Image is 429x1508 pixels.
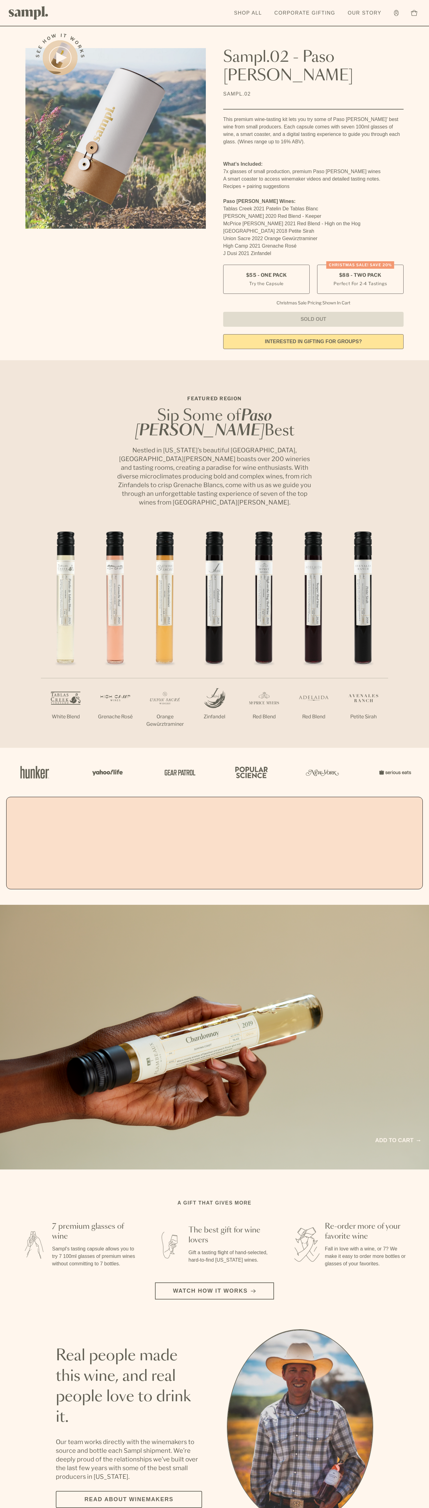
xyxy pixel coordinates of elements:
li: 2 / 7 [91,527,140,740]
h3: The best gift for wine lovers [188,1225,273,1245]
strong: Paso [PERSON_NAME] Wines: [223,199,296,204]
h2: A gift that gives more [178,1199,252,1207]
p: Our team works directly with the winemakers to source and bottle each Sampl shipment. We’re deepl... [56,1438,202,1481]
li: Christmas Sale Pricing Shown In Cart [273,300,353,306]
p: Grenache Rosé [91,713,140,720]
span: $55 - One Pack [246,272,287,279]
img: Artboard_1_c8cd28af-0030-4af1-819c-248e302c7f06_x450.png [16,759,53,786]
a: Read about Winemakers [56,1491,202,1508]
a: Shop All [231,6,265,20]
img: Sampl.02 - Paso Robles [25,48,206,229]
em: Paso [PERSON_NAME] [135,409,272,438]
img: Artboard_5_7fdae55a-36fd-43f7-8bfd-f74a06a2878e_x450.png [160,759,197,786]
h3: 7 premium glasses of wine [52,1222,136,1241]
img: Artboard_4_28b4d326-c26e-48f9-9c80-911f17d6414e_x450.png [232,759,269,786]
span: [GEOGRAPHIC_DATA] 2018 Petite Sirah [223,228,314,234]
strong: What’s Included: [223,161,263,167]
li: 6 / 7 [289,527,338,740]
div: CHRISTMAS SALE! Save 20% [326,261,394,269]
span: Union Sacre 2022 Orange Gewürztraminer [223,236,317,241]
p: Gift a tasting flight of hand-selected, hard-to-find [US_STATE] wines. [188,1249,273,1264]
li: 1 / 7 [41,527,91,740]
p: Nestled in [US_STATE]’s beautiful [GEOGRAPHIC_DATA], [GEOGRAPHIC_DATA][PERSON_NAME] boasts over 2... [115,446,314,507]
p: Red Blend [239,713,289,720]
h1: Sampl.02 - Paso [PERSON_NAME] [223,48,404,85]
span: J Dusi 2021 Zinfandel [223,251,271,256]
p: Sampl's tasting capsule allows you to try 7 100ml glasses of premium wines without committing to ... [52,1245,136,1268]
p: SAMPL.02 [223,90,404,98]
li: Recipes + pairing suggestions [223,183,404,190]
a: Our Story [345,6,385,20]
span: $88 - Two Pack [339,272,382,279]
p: Featured Region [115,395,314,402]
li: 4 / 7 [190,527,239,740]
img: Artboard_3_0b291449-6e8c-4d07-b2c2-3f3601a19cd1_x450.png [304,759,341,786]
p: White Blend [41,713,91,720]
p: Fall in love with a wine, or 7? We make it easy to order more bottles or glasses of your favorites. [325,1245,409,1268]
h3: Re-order more of your favorite wine [325,1222,409,1241]
a: Corporate Gifting [271,6,338,20]
span: [PERSON_NAME] 2020 Red Blend - Keeper [223,213,321,219]
span: McPrice [PERSON_NAME] 2021 Red Blend - High on the Hog [223,221,360,226]
p: Orange Gewürztraminer [140,713,190,728]
p: Red Blend [289,713,338,720]
a: Add to cart [375,1136,420,1145]
img: Artboard_7_5b34974b-f019-449e-91fb-745f8d0877ee_x450.png [376,759,413,786]
p: Zinfandel [190,713,239,720]
h2: Real people made this wine, and real people love to drink it. [56,1346,202,1428]
small: Try the Capsule [249,280,284,287]
small: Perfect For 2-4 Tastings [334,280,387,287]
div: This premium wine-tasting kit lets you try some of Paso [PERSON_NAME]' best wine from small produ... [223,116,404,146]
li: 5 / 7 [239,527,289,740]
button: See how it works [43,40,77,75]
span: Tablas Creek 2021 Patelin De Tablas Blanc [223,206,318,211]
li: 7 / 7 [338,527,388,740]
li: 3 / 7 [140,527,190,748]
h2: Sip Some of Best [115,409,314,438]
p: Petite Sirah [338,713,388,720]
li: A smart coaster to access winemaker videos and detailed tasting notes. [223,175,404,183]
button: Sold Out [223,312,404,327]
button: Watch how it works [155,1282,274,1299]
a: interested in gifting for groups? [223,334,404,349]
span: High Camp 2021 Grenache Rosé [223,243,297,249]
img: Sampl logo [9,6,48,20]
img: Artboard_6_04f9a106-072f-468a-bdd7-f11783b05722_x450.png [88,759,125,786]
li: 7x glasses of small production, premium Paso [PERSON_NAME] wines [223,168,404,175]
